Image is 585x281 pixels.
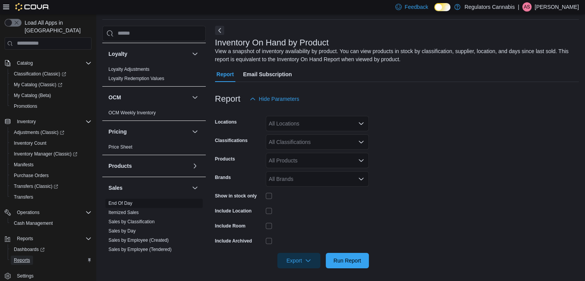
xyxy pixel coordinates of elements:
button: Sales [190,183,200,192]
button: OCM [190,93,200,102]
input: Dark Mode [434,3,450,11]
p: [PERSON_NAME] [535,2,579,12]
span: Manifests [14,162,33,168]
h3: Sales [108,184,123,192]
a: Reports [11,256,33,265]
button: Inventory [14,117,39,126]
a: Sales by Classification [108,219,155,224]
a: Adjustments (Classic) [8,127,95,138]
a: Inventory Manager (Classic) [8,149,95,159]
span: Feedback [405,3,428,11]
span: OCM Weekly Inventory [108,110,156,116]
button: OCM [108,94,189,101]
button: Reports [2,233,95,244]
button: Pricing [190,127,200,136]
a: Loyalty Redemption Values [108,76,164,81]
button: Open list of options [358,157,364,164]
h3: Loyalty [108,50,127,58]
button: Products [108,162,189,170]
span: My Catalog (Classic) [11,80,92,89]
label: Locations [215,119,237,125]
span: Sales by Classification [108,219,155,225]
a: Inventory Manager (Classic) [11,149,80,159]
a: Classification (Classic) [11,69,69,79]
span: Dashboards [11,245,92,254]
button: Reports [14,234,36,243]
button: Cash Management [8,218,95,229]
span: Email Subscription [243,67,292,82]
button: Open list of options [358,139,364,145]
span: Purchase Orders [11,171,92,180]
label: Brands [215,174,231,181]
span: Sales by Day [108,228,136,234]
label: Include Archived [215,238,252,244]
button: Loyalty [108,50,189,58]
a: My Catalog (Beta) [11,91,54,100]
span: Adjustments (Classic) [14,129,64,135]
span: Promotions [11,102,92,111]
button: My Catalog (Beta) [8,90,95,101]
label: Include Room [215,223,245,229]
span: Settings [17,273,33,279]
a: Cash Management [11,219,56,228]
span: Inventory Manager (Classic) [14,151,77,157]
span: Transfers (Classic) [14,183,58,189]
a: Inventory Count [11,139,50,148]
button: Inventory [2,116,95,127]
span: Loyalty Adjustments [108,66,150,72]
a: My Catalog (Classic) [11,80,65,89]
a: Loyalty Adjustments [108,67,150,72]
span: AS [524,2,530,12]
button: Export [277,253,320,268]
button: Operations [2,207,95,218]
span: Catalog [14,59,92,68]
div: View a snapshot of inventory availability by product. You can view products in stock by classific... [215,47,575,64]
h3: OCM [108,94,121,101]
span: My Catalog (Beta) [14,92,51,99]
span: Run Report [333,257,361,264]
div: Ashley Smith [522,2,532,12]
button: Sales [108,184,189,192]
span: My Catalog (Beta) [11,91,92,100]
button: Catalog [2,58,95,69]
a: Sales by Employee (Tendered) [108,247,172,252]
span: Cash Management [14,220,53,226]
a: Itemized Sales [108,210,139,215]
span: Catalog [17,60,33,66]
button: Loyalty [190,49,200,59]
a: My Catalog (Classic) [8,79,95,90]
span: Load All Apps in [GEOGRAPHIC_DATA] [22,19,92,34]
span: Inventory Count [11,139,92,148]
span: End Of Day [108,200,132,206]
span: Itemized Sales [108,209,139,216]
span: Transfers [11,192,92,202]
a: Settings [14,271,37,281]
label: Products [215,156,235,162]
a: Transfers (Classic) [11,182,61,191]
div: OCM [102,108,206,120]
span: Inventory Manager (Classic) [11,149,92,159]
div: Loyalty [102,65,206,86]
a: Transfers [11,192,36,202]
button: Inventory Count [8,138,95,149]
span: Sales by Employee (Tendered) [108,246,172,253]
span: Reports [11,256,92,265]
a: Manifests [11,160,37,169]
button: Manifests [8,159,95,170]
span: Inventory [17,119,36,125]
span: Operations [17,209,40,216]
span: Inventory Count [14,140,47,146]
span: Hide Parameters [259,95,299,103]
span: Inventory [14,117,92,126]
label: Include Location [215,208,252,214]
a: Price Sheet [108,144,132,150]
span: Reports [14,257,30,263]
button: Run Report [326,253,369,268]
label: Show in stock only [215,193,257,199]
button: Promotions [8,101,95,112]
button: Hide Parameters [247,91,302,107]
a: Classification (Classic) [8,69,95,79]
button: Pricing [108,128,189,135]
